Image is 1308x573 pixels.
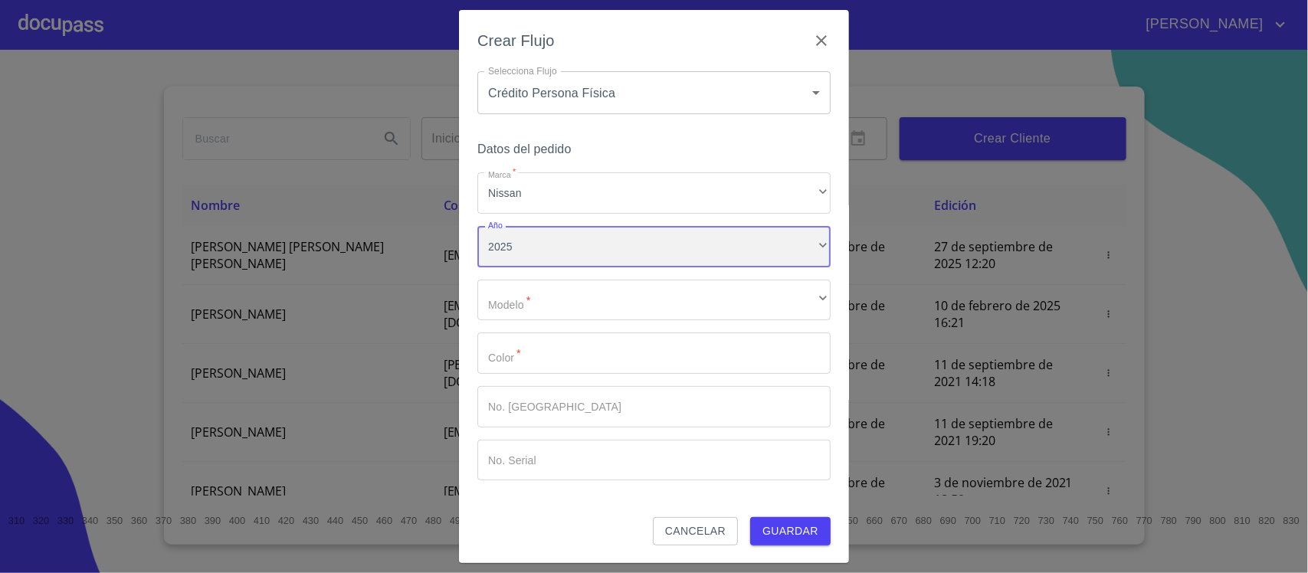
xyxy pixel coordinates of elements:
span: Cancelar [665,522,726,541]
h6: Crear Flujo [477,28,555,53]
div: Nissan [477,172,831,214]
div: Crédito Persona Física [477,71,831,114]
button: Cancelar [653,517,738,545]
div: 2025 [477,226,831,267]
button: Guardar [750,517,831,545]
span: Guardar [762,522,818,541]
div: ​ [477,280,831,321]
h6: Datos del pedido [477,139,831,160]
